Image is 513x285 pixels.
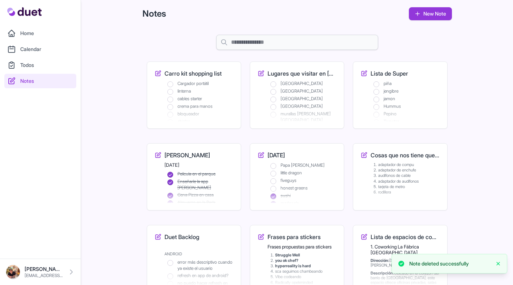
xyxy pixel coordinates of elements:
[373,96,440,102] li: jamon
[371,69,408,78] h3: Lista de Super
[373,179,440,184] li: adaptador de audífonos
[154,233,234,285] a: Edit Duet Backlog
[4,74,76,88] a: Notes
[4,58,76,72] a: Todos
[371,258,389,263] strong: Dirección:
[270,178,337,184] li: fiveguys
[167,179,234,191] li: Enseñarle la app [PERSON_NAME]
[371,233,440,241] h3: Lista de espacios de coworking en el norte de [GEOGRAPHIC_DATA]
[270,170,337,176] li: little dragon
[270,88,337,94] li: [GEOGRAPHIC_DATA]
[373,103,440,110] li: Hummus
[275,258,298,263] strong: you ok chef?
[268,244,337,250] h2: Frases propuestas para stickers
[167,88,234,94] li: linterna
[270,81,337,87] li: [GEOGRAPHIC_DATA]
[164,69,222,78] h3: Carro kit shopping list
[373,168,440,173] li: adaptador de enchufe
[164,233,199,241] h3: Duet Backlog
[25,265,63,273] p: [PERSON_NAME]
[270,185,337,191] li: honest greens
[164,151,210,159] h3: [PERSON_NAME]
[4,42,76,56] a: Calendar
[270,103,337,110] li: [GEOGRAPHIC_DATA]
[257,151,337,203] a: Edit Agosto 2025
[268,151,285,159] h3: [DATE]
[371,258,440,268] p: [STREET_ADDRESS][PERSON_NAME]
[268,69,337,78] h3: Lugares que visitar en [GEOGRAPHIC_DATA]
[371,151,440,159] h3: Cosas que nos tiene que devolver [PERSON_NAME]
[360,233,440,285] a: Edit Lista de espacios de coworking en el norte de Madrid
[373,162,440,167] li: adaptador de compu
[4,26,76,41] a: Home
[6,265,75,279] a: [PERSON_NAME] [EMAIL_ADDRESS][DOMAIN_NAME]
[154,151,234,203] a: Edit Jeffrey Madrid
[373,88,440,94] li: jengibre
[268,233,321,241] h3: Frases para stickers
[167,259,234,271] li: error más descriptivo cuando ya existe el usuario
[373,173,440,178] li: audífonos de cable
[142,8,166,20] h1: Notes
[167,103,234,110] li: crema para manos
[275,252,300,258] strong: Struggle Well
[6,265,20,279] img: IMG_0065.jpeg
[371,244,440,255] h2: 1. Coworking La Fábrica [GEOGRAPHIC_DATA]
[257,69,337,121] a: Edit Lugares que visitar en España
[164,162,234,168] h2: [DATE]
[167,96,234,102] li: cables starter
[409,260,469,267] p: Note deleted successfully
[270,162,337,169] li: Papa [PERSON_NAME]
[167,81,234,87] li: Cargador portátil
[164,252,234,256] p: ANDROID
[373,81,440,87] li: piña
[257,233,337,285] a: Edit Frases para stickers
[373,184,440,189] li: tarjeta de metro
[167,171,234,177] li: Película en el parque
[154,69,234,121] a: Edit Carro kit shopping list
[270,96,337,102] li: [GEOGRAPHIC_DATA]
[360,151,440,203] a: Edit Cosas que nos tiene que devolver Jeffrey
[275,263,311,268] strong: hyperreality is hard
[360,69,440,121] a: Edit Lista de Super
[409,7,452,20] a: New Note
[25,273,63,278] p: [EMAIL_ADDRESS][DOMAIN_NAME]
